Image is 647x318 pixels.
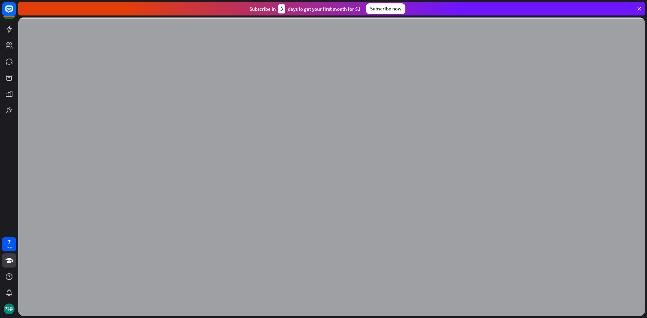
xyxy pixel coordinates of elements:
[6,245,12,250] div: days
[7,239,11,245] div: 7
[2,237,16,251] a: 7 days
[366,3,405,14] div: Subscribe now
[249,4,361,13] div: Subscribe in days to get your first month for $1
[278,4,285,13] div: 3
